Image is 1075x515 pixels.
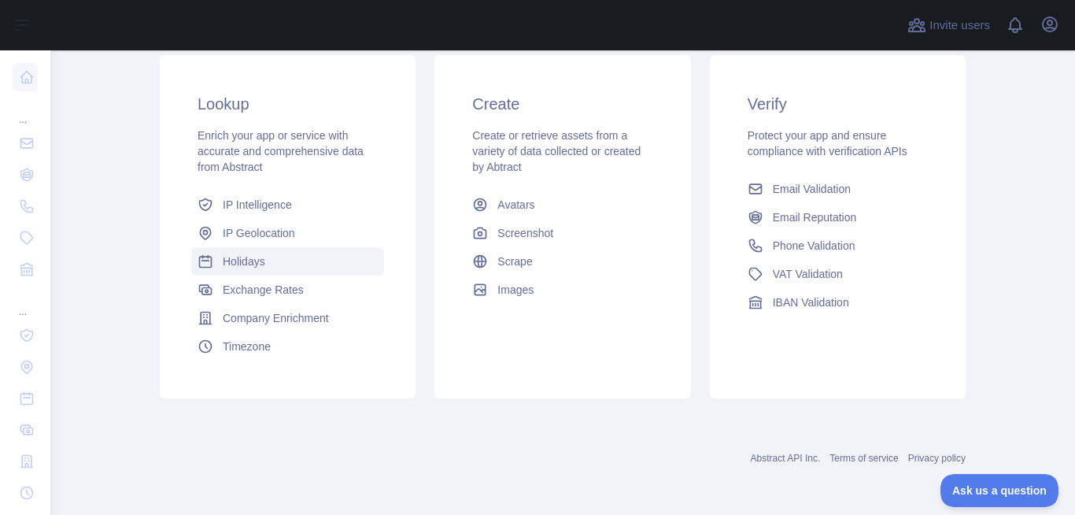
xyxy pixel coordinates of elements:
[741,232,934,260] a: Phone Validation
[741,203,934,232] a: Email Reputation
[929,17,990,35] span: Invite users
[223,282,304,298] span: Exchange Rates
[748,129,907,157] span: Protect your app and ensure compliance with verification APIs
[191,219,384,247] a: IP Geolocation
[198,93,378,115] h3: Lookup
[741,288,934,317] a: IBAN Validation
[741,175,934,203] a: Email Validation
[466,276,659,304] a: Images
[773,181,851,197] span: Email Validation
[497,282,534,298] span: Images
[472,93,652,115] h3: Create
[472,129,641,173] span: Create or retrieve assets from a variety of data collected or created by Abtract
[829,453,898,464] a: Terms of service
[773,209,857,225] span: Email Reputation
[223,310,329,326] span: Company Enrichment
[191,191,384,219] a: IP Intelligence
[191,304,384,332] a: Company Enrichment
[191,332,384,361] a: Timezone
[13,94,38,126] div: ...
[198,129,364,173] span: Enrich your app or service with accurate and comprehensive data from Abstract
[773,238,855,254] span: Phone Validation
[497,197,534,213] span: Avatars
[497,254,532,269] span: Scrape
[223,254,265,269] span: Holidays
[748,93,928,115] h3: Verify
[904,13,993,38] button: Invite users
[773,266,843,282] span: VAT Validation
[13,287,38,318] div: ...
[466,191,659,219] a: Avatars
[223,225,295,241] span: IP Geolocation
[773,295,849,310] span: IBAN Validation
[466,219,659,247] a: Screenshot
[497,225,553,241] span: Screenshot
[940,474,1059,507] iframe: Toggle Customer Support
[466,247,659,276] a: Scrape
[908,453,966,464] a: Privacy policy
[741,260,934,288] a: VAT Validation
[223,197,292,213] span: IP Intelligence
[191,276,384,304] a: Exchange Rates
[223,339,271,354] span: Timezone
[191,247,384,276] a: Holidays
[751,453,821,464] a: Abstract API Inc.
